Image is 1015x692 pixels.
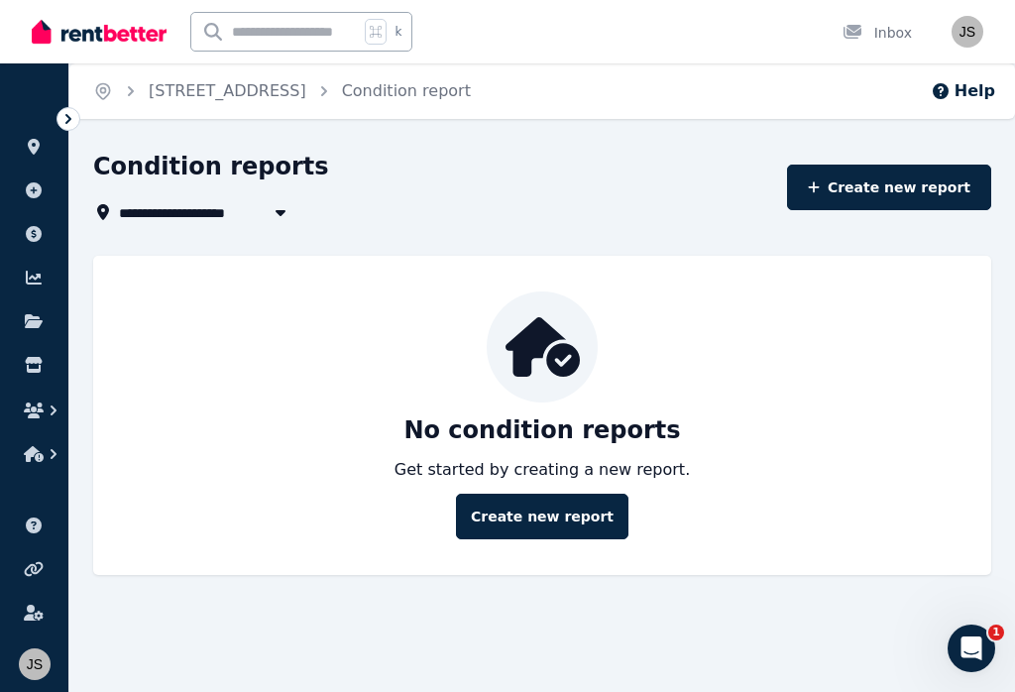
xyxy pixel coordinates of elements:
[403,414,680,446] p: No condition reports
[149,81,306,100] a: [STREET_ADDRESS]
[952,16,983,48] img: Jacqui Symonds
[395,458,690,482] p: Get started by creating a new report.
[843,23,912,43] div: Inbox
[19,648,51,680] img: Jacqui Symonds
[948,625,995,672] iframe: Intercom live chat
[93,151,329,182] h1: Condition reports
[32,17,167,47] img: RentBetter
[69,63,495,119] nav: Breadcrumb
[931,79,995,103] button: Help
[456,494,628,539] a: Create new report
[342,81,471,100] a: Condition report
[988,625,1004,640] span: 1
[395,24,401,40] span: k
[787,165,991,210] a: Create new report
